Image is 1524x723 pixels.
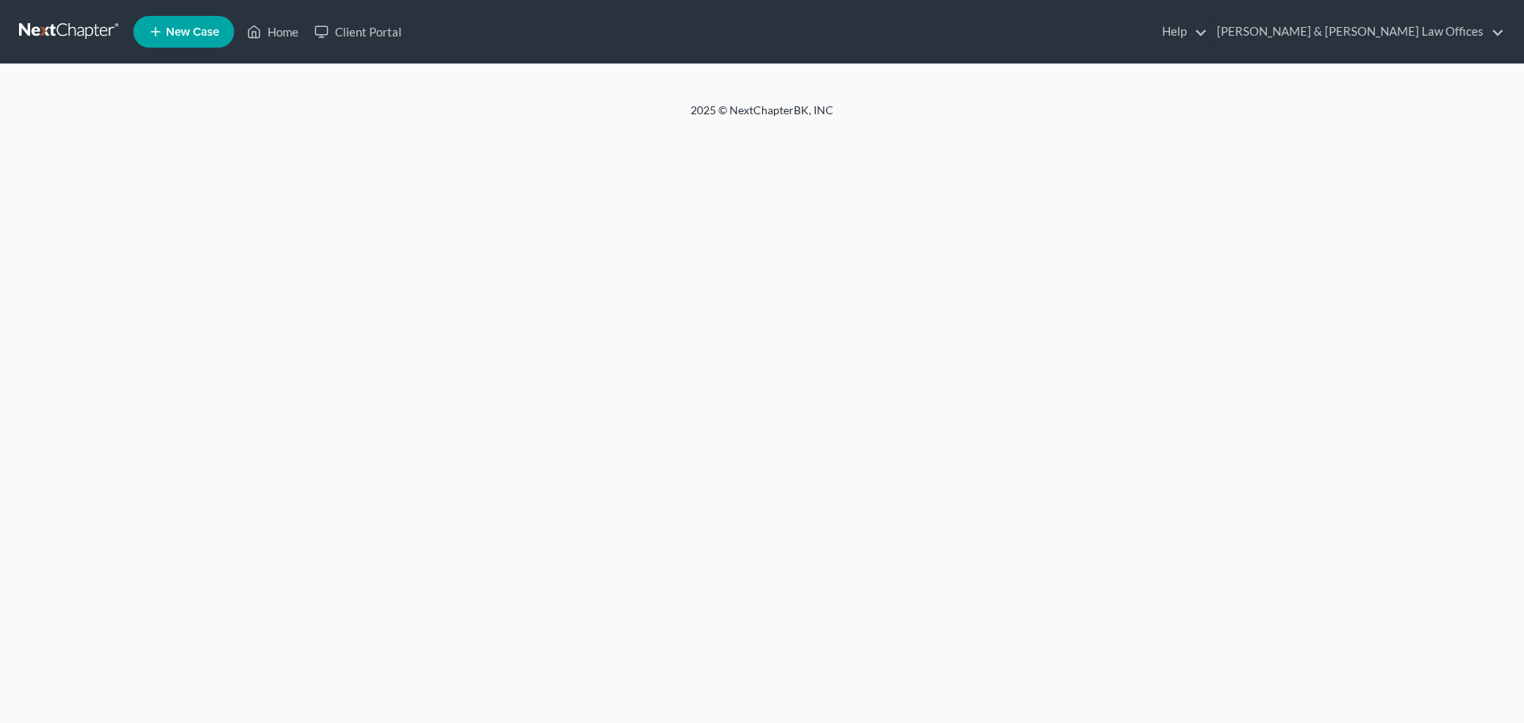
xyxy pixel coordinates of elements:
a: Client Portal [306,17,410,46]
a: [PERSON_NAME] & [PERSON_NAME] Law Offices [1209,17,1504,46]
a: Home [239,17,306,46]
div: 2025 © NextChapterBK, INC [310,102,1214,131]
new-legal-case-button: New Case [133,16,234,48]
a: Help [1154,17,1207,46]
